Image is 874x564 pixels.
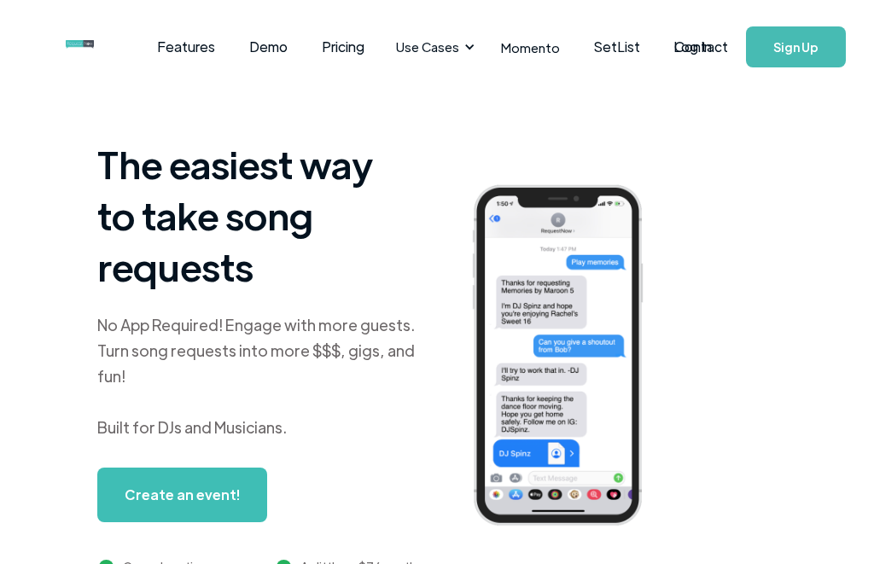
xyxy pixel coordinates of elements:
[386,20,480,73] div: Use Cases
[577,20,657,73] a: SetList
[746,26,846,67] a: Sign Up
[457,176,678,538] img: iphone screenshot
[97,312,417,440] div: No App Required! Engage with more guests. Turn song requests into more $$$, gigs, and fun! Built ...
[97,468,267,522] a: Create an event!
[66,30,97,64] a: home
[484,22,577,73] a: Momento
[396,38,459,56] div: Use Cases
[305,20,382,73] a: Pricing
[97,138,417,292] h1: The easiest way to take song requests
[232,20,305,73] a: Demo
[66,40,126,49] img: requestnow logo
[140,20,232,73] a: Features
[656,17,729,77] a: Log In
